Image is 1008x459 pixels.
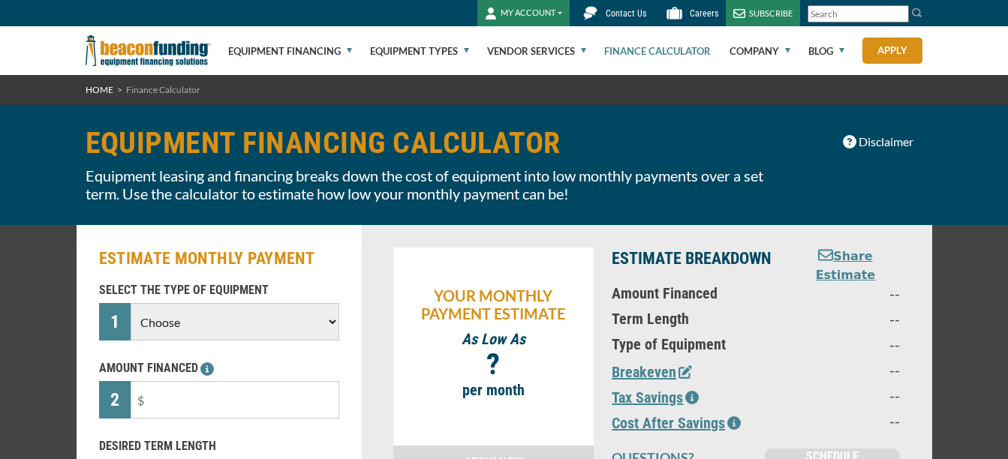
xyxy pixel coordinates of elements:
[790,247,900,284] button: Share Estimate
[612,335,772,353] p: Type of Equipment
[612,284,772,302] p: Amount Financed
[612,361,692,383] button: Breakeven
[790,284,900,302] p: --
[86,127,781,159] h1: EQUIPMENT FINANCING CALCULATOR
[790,361,900,379] p: --
[606,8,646,19] span: Contact Us
[99,381,131,418] div: 2
[612,386,699,409] button: Tax Savings
[370,27,469,75] a: Equipment Types
[612,310,772,328] p: Term Length
[911,7,923,19] img: Search
[790,310,900,328] p: --
[86,26,210,75] img: Beacon Funding Corporation logo
[401,381,587,399] p: per month
[401,355,587,373] p: ?
[99,281,339,299] p: SELECT THE TYPE OF EQUIPMENT
[690,8,718,19] span: Careers
[86,84,113,95] a: HOME
[126,84,200,95] span: Finance Calculator
[859,133,913,151] span: Disclaimer
[86,166,781,202] p: Equipment leasing and financing breaks down the cost of equipment into low monthly payments over ...
[99,247,339,270] h2: ESTIMATE MONTHLY PAYMENT
[401,286,587,322] p: YOUR MONTHLY PAYMENT ESTIMATE
[808,27,844,75] a: Blog
[612,247,772,270] p: ESTIMATE BREAKDOWN
[790,386,900,404] p: --
[99,359,339,377] p: AMOUNT FINANCED
[99,437,339,455] p: DESIRED TERM LENGTH
[401,330,587,348] p: As Low As
[99,303,131,340] div: 1
[862,37,922,64] a: Apply
[790,335,900,353] p: --
[730,27,790,75] a: Company
[790,412,900,430] p: --
[808,5,909,22] input: Search
[228,27,352,75] a: Equipment Financing
[131,381,339,418] input: $
[487,27,586,75] a: Vendor Services
[833,127,923,156] button: Disclaimer
[612,412,741,434] button: Cost After Savings
[893,8,905,20] a: Clear search text
[604,27,711,75] a: Finance Calculator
